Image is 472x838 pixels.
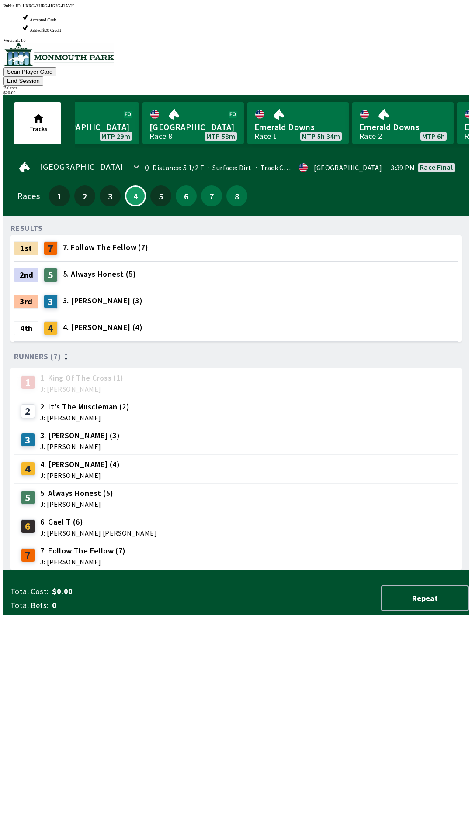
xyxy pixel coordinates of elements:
button: 2 [74,185,95,206]
span: 6 [178,193,194,199]
span: 5. Always Honest (5) [63,268,136,280]
span: 3. [PERSON_NAME] (3) [40,430,120,441]
a: [GEOGRAPHIC_DATA]Race 8MTP 58m [142,102,244,144]
span: $0.00 [52,586,190,597]
span: [GEOGRAPHIC_DATA] [149,121,237,133]
span: J: [PERSON_NAME] [40,385,124,392]
span: Emerald Downs [359,121,447,133]
div: Balance [3,86,469,90]
div: 3rd [14,295,38,309]
div: 3 [21,433,35,447]
button: 7 [201,185,222,206]
div: 7 [44,241,58,255]
span: J: [PERSON_NAME] [40,501,113,508]
div: Runners (7) [14,352,458,361]
img: venue logo [3,43,114,66]
span: 2. It's The Muscleman (2) [40,401,129,412]
span: Distance: 5 1/2 F [153,163,204,172]
span: [GEOGRAPHIC_DATA] [40,163,124,170]
span: [GEOGRAPHIC_DATA] [45,121,132,133]
span: J: [PERSON_NAME] [40,443,120,450]
span: Tracks [29,125,48,133]
span: Track Condition: Firm [252,163,329,172]
div: [GEOGRAPHIC_DATA] [314,164,382,171]
button: Tracks [14,102,61,144]
span: Total Bets: [10,600,49,611]
div: Race 1 [254,133,277,140]
span: 1 [51,193,68,199]
div: 7 [21,548,35,562]
a: Emerald DownsRace 1MTP 5h 34m [247,102,349,144]
div: 1 [21,375,35,389]
div: 4th [14,321,38,335]
button: End Session [3,76,43,86]
div: 4 [44,321,58,335]
button: 3 [100,185,121,206]
span: 7. Follow The Fellow (7) [63,242,149,253]
span: LXRG-ZUPG-HG2G-DAYK [23,3,74,8]
div: Public ID: [3,3,469,8]
div: 6 [21,519,35,533]
button: 6 [176,185,197,206]
span: 0 [52,600,190,611]
div: Race 2 [359,133,382,140]
button: 5 [150,185,171,206]
span: MTP 5h 34m [302,133,340,140]
span: MTP 6h [422,133,445,140]
span: MTP 58m [206,133,235,140]
div: RESULTS [10,225,43,232]
span: Accepted Cash [30,17,56,22]
span: 5 [153,193,169,199]
button: Scan Player Card [3,67,56,76]
div: 1st [14,241,38,255]
span: 6. Gael T (6) [40,516,157,528]
span: 1. King Of The Cross (1) [40,372,124,384]
span: 7. Follow The Fellow (7) [40,545,126,556]
div: 2 [21,404,35,418]
div: 2nd [14,268,38,282]
a: Emerald DownsRace 2MTP 6h [352,102,454,144]
span: J: [PERSON_NAME] [40,472,120,479]
div: Race 8 [149,133,172,140]
span: 3. [PERSON_NAME] (3) [63,295,142,306]
a: [GEOGRAPHIC_DATA]MTP 29m [38,102,139,144]
span: 4 [128,194,143,198]
div: 5 [44,268,58,282]
div: $ 20.00 [3,90,469,95]
button: 8 [226,185,247,206]
div: Races [17,192,40,199]
span: Repeat [389,593,461,603]
span: Total Cost: [10,586,49,597]
div: 5 [21,491,35,505]
span: J: [PERSON_NAME] [40,414,129,421]
span: Added $20 Credit [30,28,61,33]
button: 4 [125,185,146,206]
span: 4. [PERSON_NAME] (4) [40,459,120,470]
span: Emerald Downs [254,121,342,133]
button: Repeat [381,585,469,611]
div: 4 [21,462,35,476]
div: Version 1.4.0 [3,38,469,43]
span: 8 [229,193,245,199]
span: J: [PERSON_NAME] [40,558,126,565]
div: 3 [44,295,58,309]
span: 4. [PERSON_NAME] (4) [63,322,142,333]
span: 7 [203,193,220,199]
span: Runners (7) [14,353,61,360]
span: 3 [102,193,118,199]
span: 5. Always Honest (5) [40,488,113,499]
span: 3:39 PM [391,164,415,171]
div: 0 [145,164,149,171]
span: 2 [76,193,93,199]
span: MTP 29m [101,133,130,140]
span: Surface: Dirt [204,163,252,172]
div: Race final [420,164,453,171]
button: 1 [49,185,70,206]
span: J: [PERSON_NAME] [PERSON_NAME] [40,529,157,536]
